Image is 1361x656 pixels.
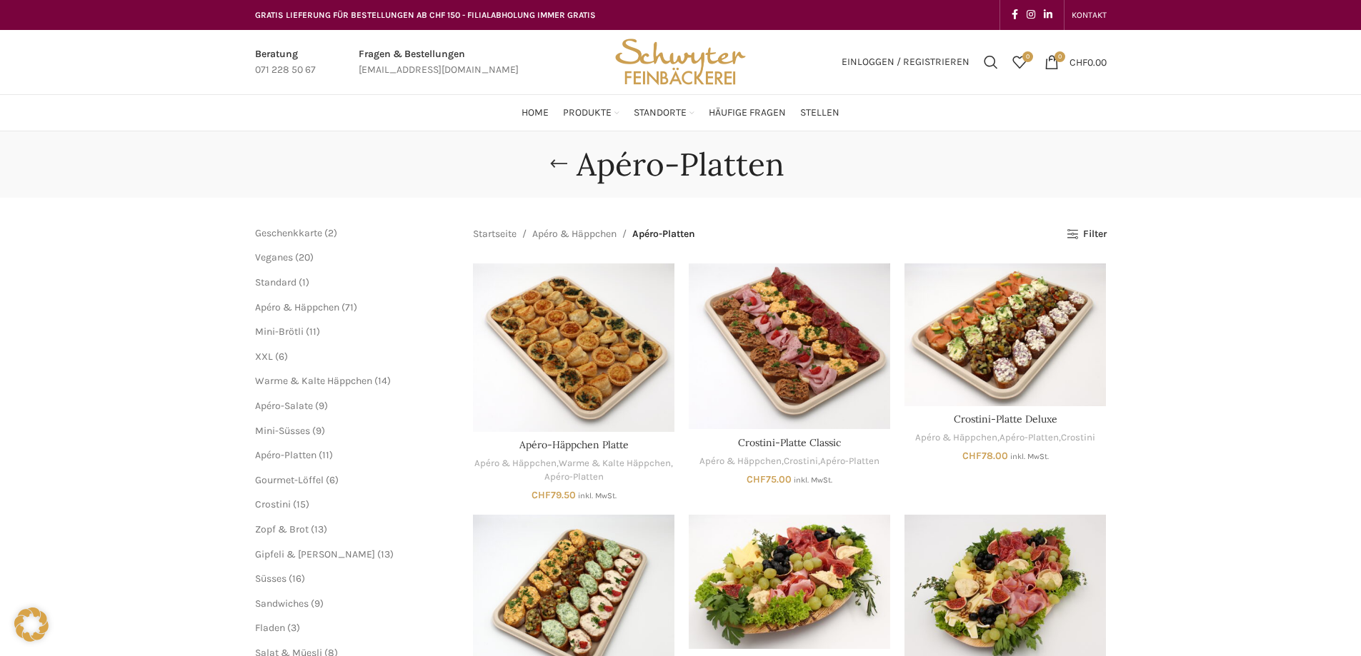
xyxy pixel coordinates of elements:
span: 14 [378,375,387,387]
span: Einloggen / Registrieren [842,57,969,67]
a: Crostini-Platte Classic [689,263,890,429]
a: Fladen [255,622,285,634]
a: Apéro & Häppchen [474,457,557,470]
bdi: 78.00 [962,450,1008,462]
a: Apéro-Häppchen Platte [473,263,674,432]
bdi: 0.00 [1070,56,1107,68]
a: Veganes [255,251,293,263]
a: Warme & Kalte Häppchen [255,375,372,387]
span: 13 [381,548,390,560]
a: Apéro & Häppchen [699,455,782,468]
bdi: 79.50 [532,489,576,501]
a: XXL [255,350,273,363]
a: Häufige Fragen [709,99,786,127]
span: CHF [747,473,766,485]
a: Filter [1067,228,1106,241]
a: Infobox link [359,46,519,79]
a: Geschenkkarte [255,227,322,239]
div: Suchen [977,48,1005,76]
a: Sandwiches [255,597,309,610]
span: 16 [292,572,301,585]
span: 11 [322,449,329,461]
span: Stellen [800,106,839,120]
a: Apéro-Häppchen Platte [519,438,629,451]
div: Meine Wunschliste [1005,48,1034,76]
a: Apéro-Platten [255,449,316,461]
a: Crostini [1061,431,1095,445]
a: Zopf & Brot [255,523,309,535]
span: CHF [532,489,551,501]
span: Mini-Brötli [255,326,304,338]
span: 9 [319,400,324,412]
span: Standard [255,276,296,288]
a: Facebook social link [1007,5,1022,25]
a: Home [522,99,549,127]
a: Mini-Süsses [255,425,310,437]
span: 0 [1022,51,1033,62]
img: Bäckerei Schwyter [610,30,750,94]
a: Standorte [634,99,694,127]
a: Crostini-Platte Classic [738,436,841,449]
span: Apéro & Häppchen [255,301,339,313]
a: Instagram social link [1022,5,1040,25]
span: 3 [291,622,296,634]
span: KONTAKT [1072,10,1107,20]
a: Crostini [255,498,291,510]
span: Standorte [634,106,687,120]
span: 9 [316,425,321,437]
a: Site logo [610,55,750,67]
span: 11 [309,326,316,338]
a: Apéro-Platten [820,455,879,468]
span: 15 [296,498,306,510]
small: inkl. MwSt. [794,475,832,485]
a: Apéro & Häppchen [532,226,617,242]
a: Warme & Kalte Häppchen [559,457,671,470]
span: GRATIS LIEFERUNG FÜR BESTELLUNGEN AB CHF 150 - FILIALABHOLUNG IMMER GRATIS [255,10,596,20]
a: Stellen [800,99,839,127]
bdi: 75.00 [747,473,792,485]
span: Home [522,106,549,120]
a: Infobox link [255,46,316,79]
small: inkl. MwSt. [1010,452,1049,461]
span: 0 [1055,51,1065,62]
a: Go back [541,150,577,178]
a: Gipfeli & [PERSON_NAME] [255,548,375,560]
div: , , [689,455,890,468]
small: inkl. MwSt. [578,491,617,500]
div: Secondary navigation [1065,1,1114,29]
a: Crostini-Platte Deluxe [904,263,1106,405]
a: Produkte [563,99,619,127]
a: Crostini [784,455,818,468]
span: 6 [279,350,284,363]
div: , , [473,457,674,483]
a: 0 CHF0.00 [1037,48,1114,76]
a: Apéro & Häppchen [915,431,997,445]
a: Fleisch-Käse Platte 4 Pers. [689,515,890,649]
a: Crostini-Platte Deluxe [954,413,1057,425]
span: 13 [314,523,324,535]
a: KONTAKT [1072,1,1107,29]
span: 71 [345,301,354,313]
span: CHF [1070,56,1087,68]
a: Süsses [255,572,286,585]
a: Apéro-Platten [999,431,1059,445]
span: 6 [329,474,335,486]
span: Apéro-Platten [632,226,695,242]
a: Gourmet-Löffel [255,474,324,486]
span: Häufige Fragen [709,106,786,120]
div: , , [904,431,1106,445]
a: Apéro-Salate [255,400,313,412]
a: Apéro-Platten [544,470,604,484]
h1: Apéro-Platten [577,146,784,183]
